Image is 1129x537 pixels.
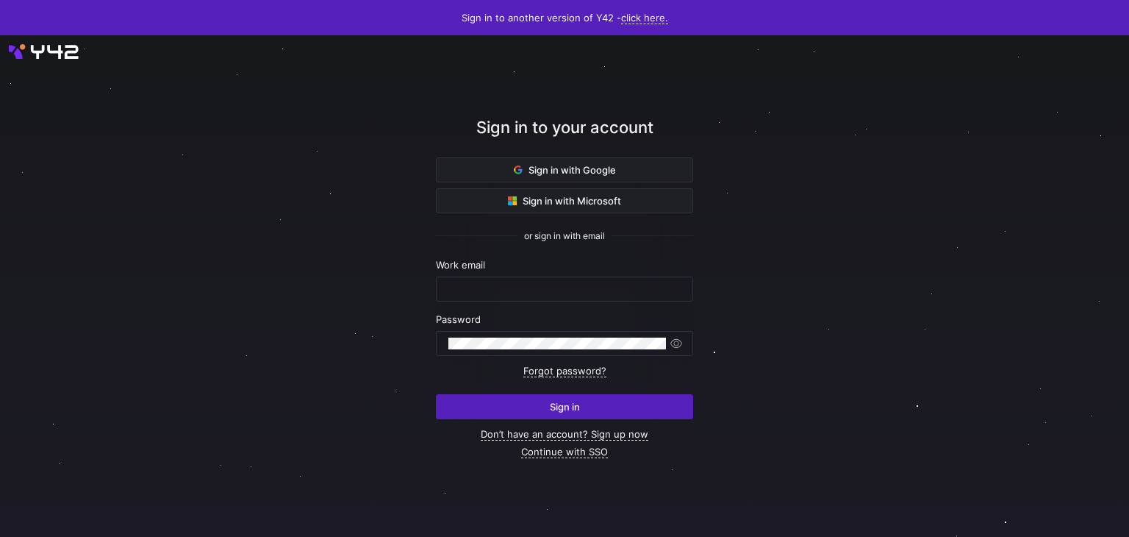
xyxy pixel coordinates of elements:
[514,164,616,176] span: Sign in with Google
[436,115,693,157] div: Sign in to your account
[481,428,648,441] a: Don’t have an account? Sign up now
[523,365,606,377] a: Forgot password?
[550,401,580,413] span: Sign in
[436,313,481,325] span: Password
[508,195,621,207] span: Sign in with Microsoft
[436,157,693,182] button: Sign in with Google
[436,259,485,271] span: Work email
[436,394,693,419] button: Sign in
[436,188,693,213] button: Sign in with Microsoft
[521,446,608,458] a: Continue with SSO
[621,12,668,24] a: click here.
[524,231,605,241] span: or sign in with email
